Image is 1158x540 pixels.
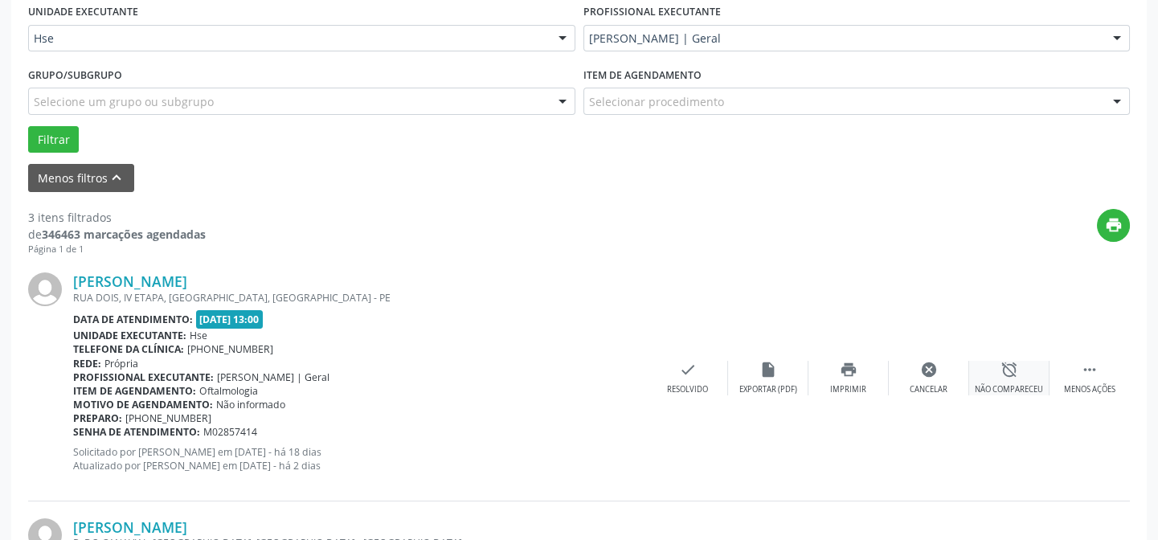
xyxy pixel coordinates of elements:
[73,342,184,356] b: Telefone da clínica:
[73,357,101,370] b: Rede:
[73,291,648,305] div: RUA DOIS, IV ETAPA, [GEOGRAPHIC_DATA], [GEOGRAPHIC_DATA] - PE
[104,357,138,370] span: Própria
[830,384,866,395] div: Imprimir
[910,384,947,395] div: Cancelar
[1064,384,1115,395] div: Menos ações
[73,384,196,398] b: Item de agendamento:
[73,425,200,439] b: Senha de atendimento:
[28,63,122,88] label: Grupo/Subgrupo
[583,63,702,88] label: Item de agendamento
[196,310,264,329] span: [DATE] 13:00
[108,169,125,186] i: keyboard_arrow_up
[73,445,648,472] p: Solicitado por [PERSON_NAME] em [DATE] - há 18 dias Atualizado por [PERSON_NAME] em [DATE] - há 2...
[73,411,122,425] b: Preparo:
[73,272,187,290] a: [PERSON_NAME]
[34,31,542,47] span: Hse
[679,361,697,378] i: check
[840,361,857,378] i: print
[739,384,797,395] div: Exportar (PDF)
[28,209,206,226] div: 3 itens filtrados
[28,164,134,192] button: Menos filtros
[216,398,285,411] span: Não informado
[73,329,186,342] b: Unidade executante:
[975,384,1043,395] div: Não compareceu
[34,93,214,110] span: Selecione um grupo ou subgrupo
[73,398,213,411] b: Motivo de agendamento:
[28,272,62,306] img: img
[73,370,214,384] b: Profissional executante:
[28,243,206,256] div: Página 1 de 1
[190,329,207,342] span: Hse
[589,31,1098,47] span: [PERSON_NAME] | Geral
[199,384,258,398] span: Oftalmologia
[920,361,938,378] i: cancel
[1000,361,1018,378] i: alarm_off
[42,227,206,242] strong: 346463 marcações agendadas
[1081,361,1099,378] i: 
[1097,209,1130,242] button: Imprimir lista
[759,361,777,378] i: insert_drive_file
[217,370,329,384] span: [PERSON_NAME] | Geral
[28,226,206,243] div: de
[73,313,193,326] b: Data de atendimento:
[667,384,708,395] div: Resolvido
[203,425,257,439] span: M02857414
[73,518,187,536] a: [PERSON_NAME]
[125,411,211,425] span: [PHONE_NUMBER]
[589,93,724,110] span: Selecionar procedimento
[28,126,79,153] button: Filtrar
[187,342,273,356] span: [PHONE_NUMBER]
[1105,216,1123,234] i: print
